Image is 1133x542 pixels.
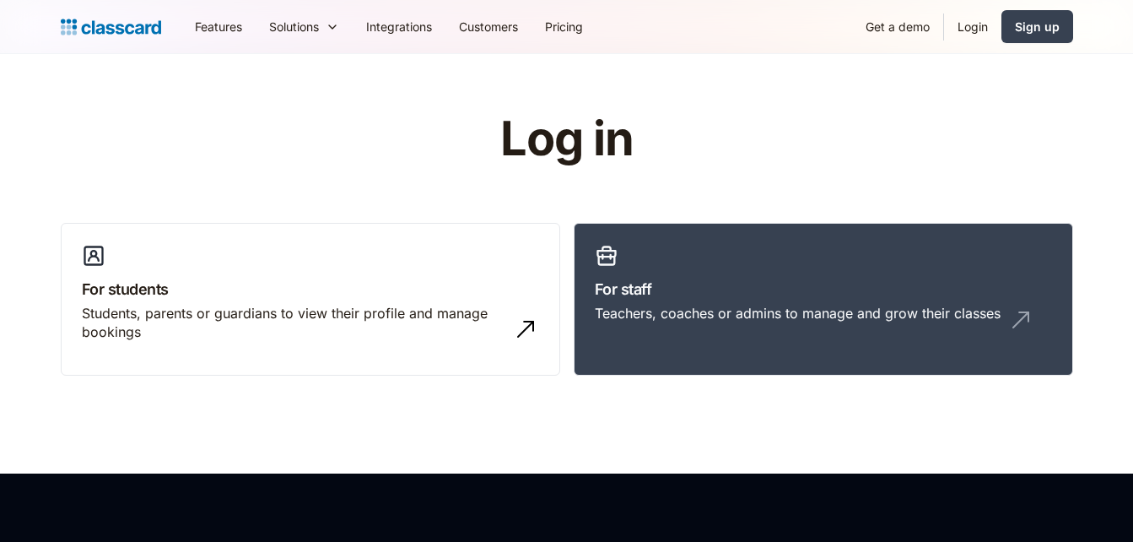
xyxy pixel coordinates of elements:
div: Solutions [269,18,319,35]
a: Pricing [531,8,596,46]
h1: Log in [299,113,834,165]
a: home [61,15,161,39]
a: For staffTeachers, coaches or admins to manage and grow their classes [574,223,1073,377]
a: Login [944,8,1001,46]
a: For studentsStudents, parents or guardians to view their profile and manage bookings [61,223,560,377]
div: Teachers, coaches or admins to manage and grow their classes [595,304,1001,322]
div: Sign up [1015,18,1060,35]
div: Solutions [256,8,353,46]
a: Get a demo [852,8,943,46]
a: Features [181,8,256,46]
a: Integrations [353,8,445,46]
div: Students, parents or guardians to view their profile and manage bookings [82,304,505,342]
a: Customers [445,8,531,46]
h3: For students [82,278,539,301]
a: Sign up [1001,10,1073,43]
h3: For staff [595,278,1052,301]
